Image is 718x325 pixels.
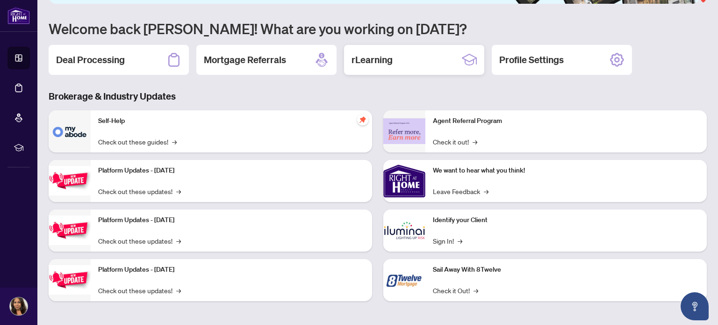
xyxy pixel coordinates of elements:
p: Sail Away With 8Twelve [433,265,699,275]
img: Self-Help [49,110,91,152]
span: → [458,236,462,246]
a: Check out these guides!→ [98,137,177,147]
span: → [474,285,478,296]
span: → [176,186,181,196]
a: Check out these updates!→ [98,285,181,296]
a: Sign In!→ [433,236,462,246]
span: pushpin [357,114,368,125]
p: Platform Updates - [DATE] [98,265,365,275]
a: Check it Out!→ [433,285,478,296]
span: → [176,285,181,296]
img: logo [7,7,30,24]
img: We want to hear what you think! [383,160,425,202]
h1: Welcome back [PERSON_NAME]! What are you working on [DATE]? [49,20,707,37]
span: → [484,186,488,196]
img: Sail Away With 8Twelve [383,259,425,301]
span: → [176,236,181,246]
p: Self-Help [98,116,365,126]
img: Identify your Client [383,209,425,252]
p: We want to hear what you think! [433,166,699,176]
h2: Deal Processing [56,53,125,66]
img: Platform Updates - July 8, 2025 [49,216,91,245]
h2: rLearning [352,53,393,66]
h2: Mortgage Referrals [204,53,286,66]
a: Check out these updates!→ [98,236,181,246]
a: Leave Feedback→ [433,186,488,196]
span: → [473,137,477,147]
span: → [172,137,177,147]
a: Check out these updates!→ [98,186,181,196]
img: Profile Icon [10,297,28,315]
p: Platform Updates - [DATE] [98,166,365,176]
p: Agent Referral Program [433,116,699,126]
img: Agent Referral Program [383,118,425,144]
img: Platform Updates - July 21, 2025 [49,166,91,195]
button: Open asap [681,292,709,320]
a: Check it out!→ [433,137,477,147]
h2: Profile Settings [499,53,564,66]
h3: Brokerage & Industry Updates [49,90,707,103]
p: Platform Updates - [DATE] [98,215,365,225]
p: Identify your Client [433,215,699,225]
img: Platform Updates - June 23, 2025 [49,265,91,295]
